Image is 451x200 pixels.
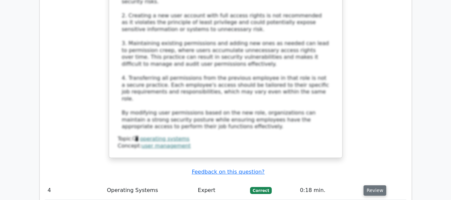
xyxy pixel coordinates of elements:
td: 4 [45,181,104,200]
button: Review [364,185,386,196]
a: user management [142,143,191,149]
a: operating systems [140,136,189,142]
td: Expert [195,181,247,200]
td: Operating Systems [104,181,195,200]
div: Topic: [118,136,333,143]
td: 0:18 min. [297,181,361,200]
a: Feedback on this question? [192,169,264,175]
div: Concept: [118,143,333,150]
span: Correct [250,187,272,194]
